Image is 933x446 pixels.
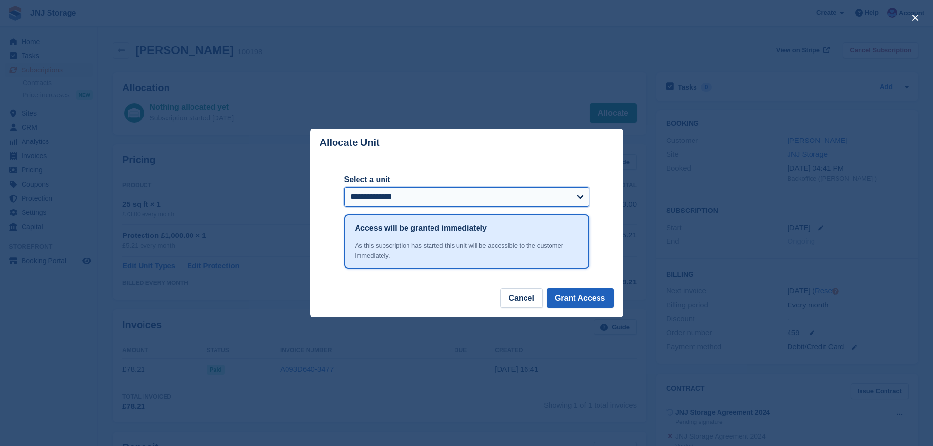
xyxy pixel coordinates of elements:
p: Allocate Unit [320,137,380,148]
div: As this subscription has started this unit will be accessible to the customer immediately. [355,241,578,260]
button: close [908,10,923,25]
button: Cancel [500,288,542,308]
button: Grant Access [547,288,614,308]
label: Select a unit [344,174,589,186]
h1: Access will be granted immediately [355,222,487,234]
